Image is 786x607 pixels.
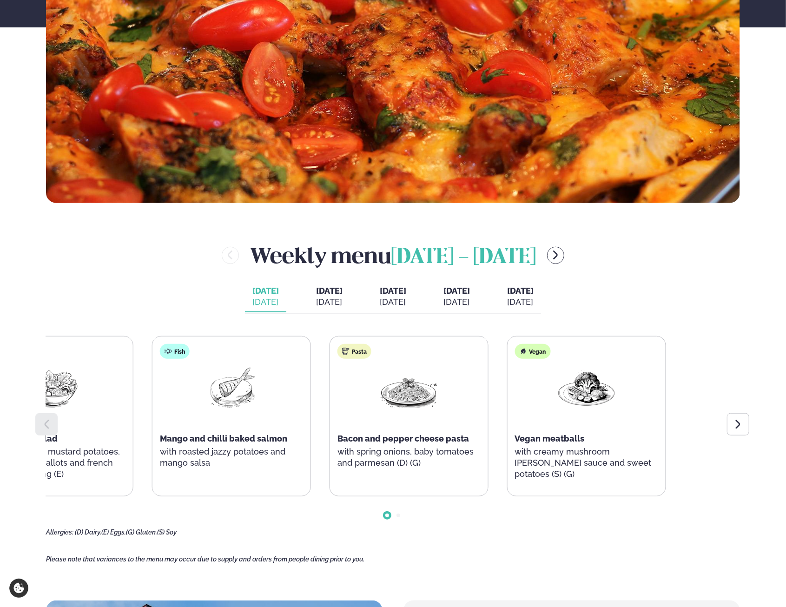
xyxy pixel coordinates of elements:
[101,528,126,536] span: (E) Eggs,
[252,297,279,308] div: [DATE]
[337,434,469,443] span: Bacon and pepper cheese pasta
[391,247,536,268] span: [DATE] - [DATE]
[507,286,534,296] span: [DATE]
[520,348,527,355] img: Vegan.svg
[515,434,585,443] span: Vegan meatballs
[46,555,364,563] span: Please note that variances to the menu may occur due to supply and orders from people dining prio...
[547,247,564,264] button: menu-btn-right
[385,514,389,517] span: Go to slide 1
[160,344,190,359] div: Fish
[24,366,84,409] img: Salad.png
[443,297,470,308] div: [DATE]
[337,344,371,359] div: Pasta
[500,282,541,312] button: [DATE] [DATE]
[250,240,536,271] h2: Weekly menu
[342,348,350,355] img: pasta.svg
[222,247,239,264] button: menu-btn-left
[202,366,261,409] img: Fish.png
[380,297,406,308] div: [DATE]
[252,285,279,297] span: [DATE]
[245,282,286,312] button: [DATE] [DATE]
[443,286,470,296] span: [DATE]
[372,282,414,312] button: [DATE] [DATE]
[507,297,534,308] div: [DATE]
[75,528,101,536] span: (D) Dairy,
[316,286,343,296] span: [DATE]
[515,446,658,480] p: with creamy mushroom [PERSON_NAME] sauce and sweet potatoes (S) (G)
[126,528,157,536] span: (G) Gluten,
[46,528,73,536] span: Allergies:
[316,297,343,308] div: [DATE]
[557,366,616,409] img: Vegan.png
[309,282,350,312] button: [DATE] [DATE]
[9,579,28,598] a: Cookie settings
[157,528,177,536] span: (S) Soy
[379,366,439,409] img: Spagetti.png
[337,446,481,468] p: with spring onions, baby tomatoes and parmesan (D) (G)
[515,344,551,359] div: Vegan
[160,434,287,443] span: Mango and chilli baked salmon
[396,514,400,517] span: Go to slide 2
[165,348,172,355] img: fish.svg
[436,282,477,312] button: [DATE] [DATE]
[160,446,303,468] p: with roasted jazzy potatoes and mango salsa
[380,286,406,296] span: [DATE]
